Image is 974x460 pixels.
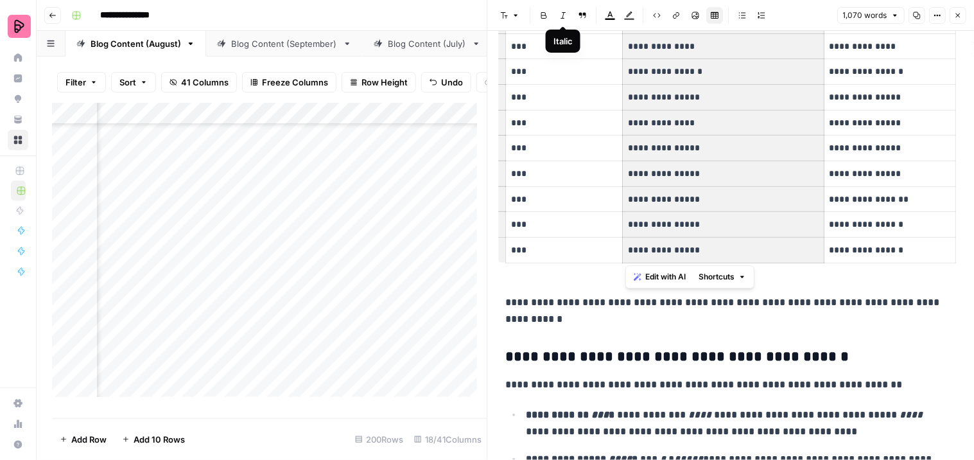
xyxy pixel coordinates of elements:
[699,271,735,283] span: Shortcuts
[206,31,363,57] a: Blog Content (September)
[65,31,206,57] a: Blog Content (August)
[242,72,336,93] button: Freeze Columns
[342,72,416,93] button: Row Height
[8,89,28,109] a: Opportunities
[421,72,471,93] button: Undo
[837,7,905,24] button: 1,070 words
[553,35,573,48] div: Italic
[161,72,237,93] button: 41 Columns
[91,37,181,50] div: Blog Content (August)
[361,76,408,89] span: Row Height
[181,76,229,89] span: 41 Columns
[71,433,107,446] span: Add Row
[114,429,193,450] button: Add 10 Rows
[8,393,28,414] a: Settings
[8,68,28,89] a: Insights
[52,429,114,450] button: Add Row
[8,10,28,42] button: Workspace: Preply
[388,37,467,50] div: Blog Content (July)
[8,48,28,68] a: Home
[8,414,28,434] a: Usage
[262,76,328,89] span: Freeze Columns
[8,15,31,38] img: Preply Logo
[134,433,185,446] span: Add 10 Rows
[8,109,28,130] a: Your Data
[441,76,463,89] span: Undo
[843,10,887,21] span: 1,070 words
[409,429,487,450] div: 18/41 Columns
[350,429,409,450] div: 200 Rows
[363,31,492,57] a: Blog Content (July)
[231,37,338,50] div: Blog Content (September)
[65,76,86,89] span: Filter
[57,72,106,93] button: Filter
[111,72,156,93] button: Sort
[629,269,691,285] button: Edit with AI
[8,130,28,150] a: Browse
[645,271,686,283] span: Edit with AI
[8,434,28,455] button: Help + Support
[119,76,136,89] span: Sort
[693,269,751,285] button: Shortcuts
